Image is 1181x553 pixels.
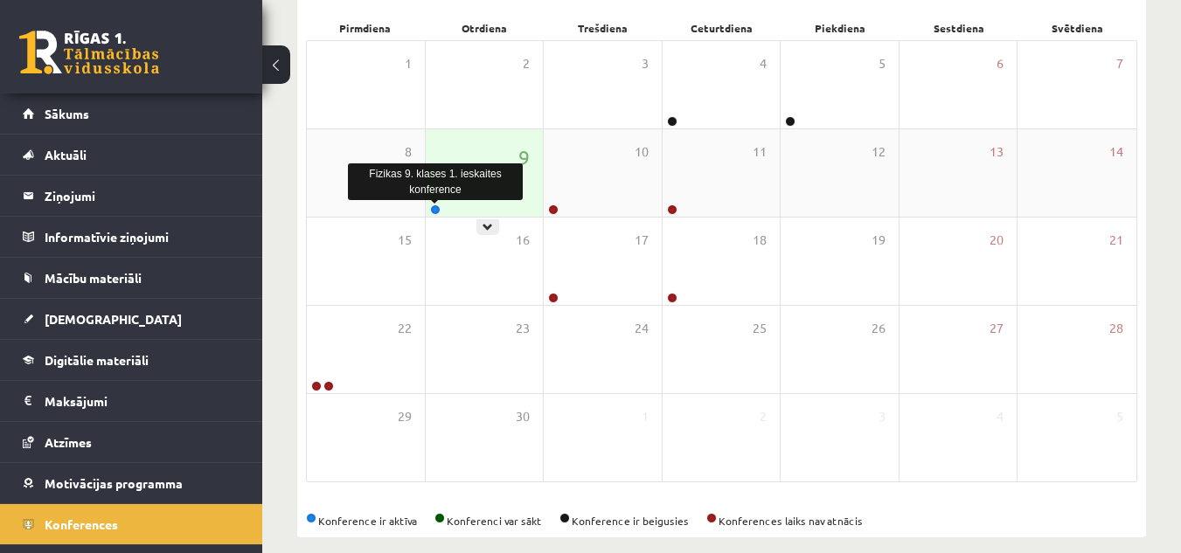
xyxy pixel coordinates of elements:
a: Informatīvie ziņojumi [23,217,240,257]
span: Sākums [45,106,89,121]
span: 26 [872,319,886,338]
span: 27 [990,319,1004,338]
a: Mācību materiāli [23,258,240,298]
span: Aktuāli [45,147,87,162]
span: 23 [516,319,530,338]
span: 20 [990,231,1004,250]
a: [DEMOGRAPHIC_DATA] [23,299,240,339]
div: Svētdiena [1018,16,1137,40]
span: 1 [405,54,412,73]
span: 6 [997,54,1004,73]
span: [DEMOGRAPHIC_DATA] [45,311,182,327]
div: Ceturtdiena [663,16,782,40]
span: 4 [760,54,767,73]
span: 9 [518,142,530,172]
a: Ziņojumi [23,176,240,216]
span: 30 [516,407,530,426]
span: 19 [872,231,886,250]
span: 5 [1116,407,1123,426]
span: 4 [997,407,1004,426]
span: 13 [990,142,1004,162]
span: 21 [1109,231,1123,250]
div: Trešdiena [544,16,663,40]
span: 25 [753,319,767,338]
span: 2 [760,407,767,426]
span: 3 [642,54,649,73]
span: Digitālie materiāli [45,352,149,368]
span: 14 [1109,142,1123,162]
span: 3 [879,407,886,426]
span: 18 [753,231,767,250]
span: Mācību materiāli [45,270,142,286]
span: 28 [1109,319,1123,338]
a: Konferences [23,504,240,544]
a: Atzīmes [23,422,240,462]
span: 5 [879,54,886,73]
span: Atzīmes [45,434,92,450]
legend: Informatīvie ziņojumi [45,217,240,257]
div: Piekdiena [781,16,900,40]
div: Fizikas 9. klases 1. ieskaites konference [348,163,523,200]
span: 2 [523,54,530,73]
legend: Ziņojumi [45,176,240,216]
a: Rīgas 1. Tālmācības vidusskola [19,31,159,74]
a: Sākums [23,93,240,134]
span: Motivācijas programma [45,475,183,491]
span: 22 [398,319,412,338]
a: Motivācijas programma [23,463,240,503]
span: 12 [872,142,886,162]
a: Aktuāli [23,135,240,175]
span: 10 [635,142,649,162]
span: 7 [1116,54,1123,73]
span: 11 [753,142,767,162]
a: Digitālie materiāli [23,340,240,380]
a: Maksājumi [23,381,240,421]
div: Konference ir aktīva Konferenci var sākt Konference ir beigusies Konferences laiks nav atnācis [306,513,1137,529]
span: 17 [635,231,649,250]
span: 1 [642,407,649,426]
legend: Maksājumi [45,381,240,421]
span: 29 [398,407,412,426]
span: 24 [635,319,649,338]
div: Sestdiena [900,16,1018,40]
span: 15 [398,231,412,250]
div: Pirmdiena [306,16,425,40]
div: Otrdiena [425,16,544,40]
span: 16 [516,231,530,250]
span: 8 [405,142,412,162]
span: Konferences [45,516,118,532]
